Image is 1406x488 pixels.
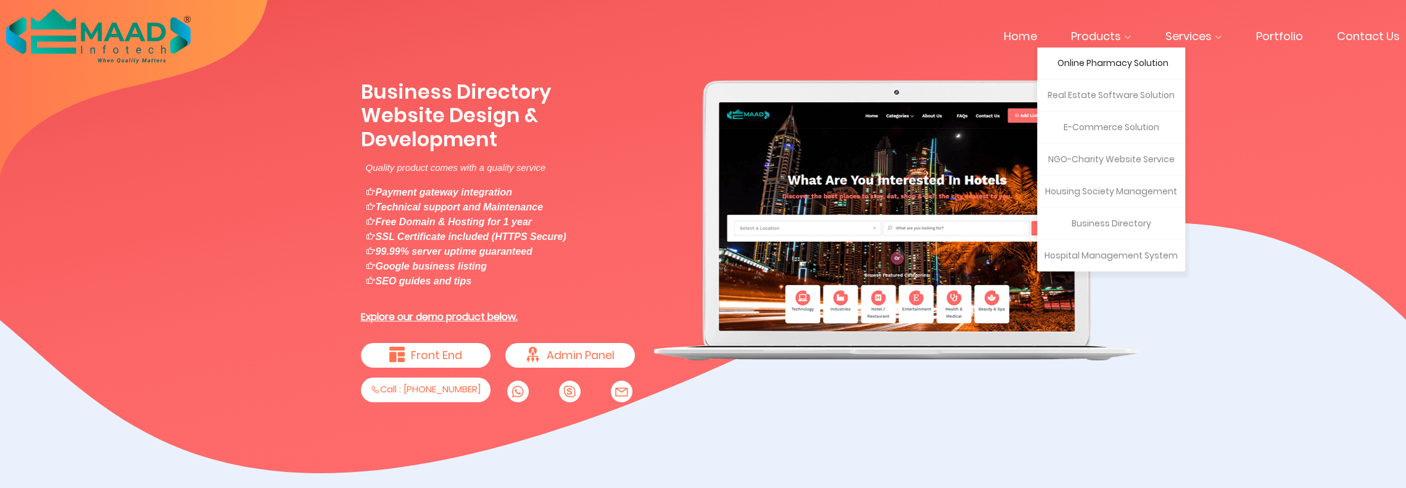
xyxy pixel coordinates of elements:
a: Portfolio [1256,28,1303,44]
a: Hospital Management System [1040,243,1182,268]
a: Online Pharmacy Solution [1043,51,1182,76]
a: Housing Society Management [1040,179,1182,204]
a: E-Commerce Solution [1040,115,1182,140]
a: Services [1165,28,1222,44]
a: Home [1004,28,1037,44]
li: Google business listing [366,259,631,274]
a: Business Directory [1040,211,1182,236]
a: Real Estate Software Solution [1040,83,1182,108]
a: NGO-Charity Website Service [1040,147,1182,172]
img: Business Directory [654,80,1139,360]
li: Free Domain & Hosting for 1 year [366,215,631,230]
li: Payment gateway integration [366,185,631,200]
a: Admin Panel [505,343,635,368]
p: Quality product comes with a quality service [366,161,631,175]
a: Products [1071,28,1131,44]
li: SSL Certificate included (HTTPS Secure) [366,230,631,244]
a: Front End [361,343,490,368]
li: 99.99% server uptime guaranteed [366,244,631,259]
span: Explore our demo product below. [361,310,518,324]
h1: Business Directory Website Design & Development [361,80,635,151]
a: Call : [PHONE_NUMBER] [361,378,490,402]
li: Technical support and Maintenance [366,200,631,215]
li: SEO guides and tips [366,274,631,289]
a: Contact Us [1337,28,1400,44]
span: Call : [PHONE_NUMBER] [380,383,481,397]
